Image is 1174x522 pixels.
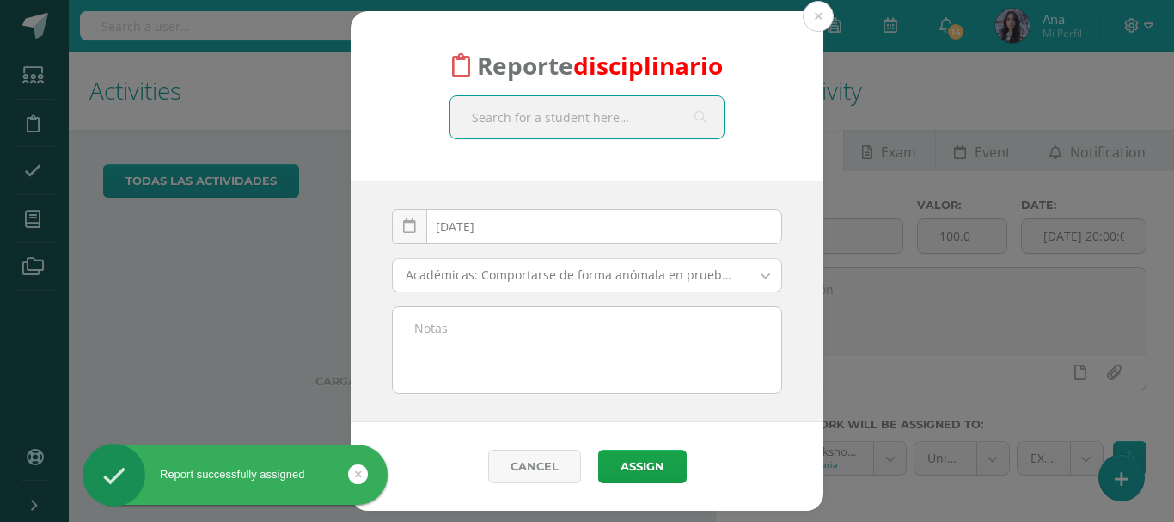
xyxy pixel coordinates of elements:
input: Fecha de ocurrencia [393,210,781,243]
a: Cancel [488,450,581,483]
font: disciplinario [573,49,723,82]
a: Académicas: Comportarse de forma anómala en pruebas o exámenes. [393,259,781,292]
button: Close (Esc) [803,1,834,32]
button: Assign [598,450,687,483]
div: Report successfully assigned [83,467,388,482]
span: Reporte [477,49,723,82]
input: Search for a student here… [450,96,724,138]
span: Académicas: Comportarse de forma anómala en pruebas o exámenes. [406,259,736,292]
